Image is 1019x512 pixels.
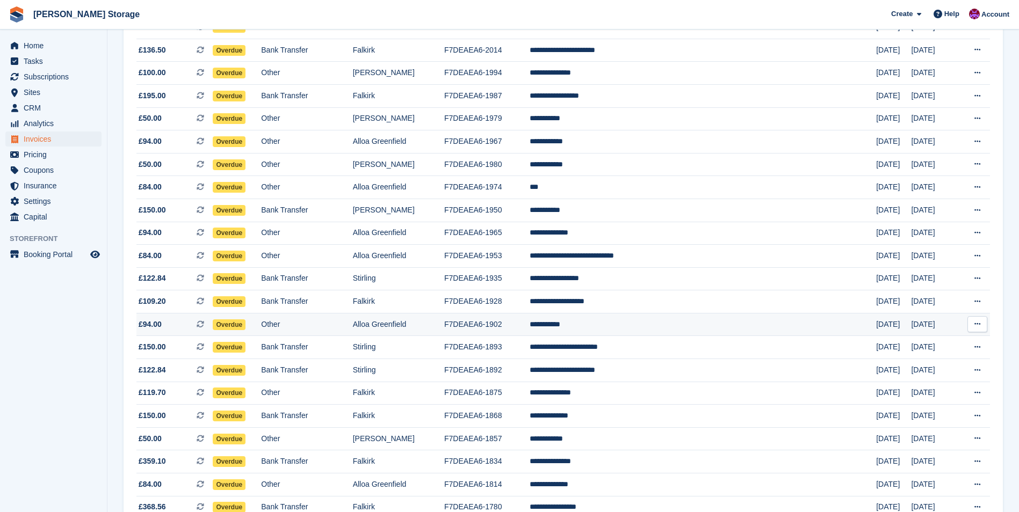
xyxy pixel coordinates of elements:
[876,267,911,290] td: [DATE]
[213,228,245,238] span: Overdue
[261,290,352,313] td: Bank Transfer
[944,9,959,19] span: Help
[213,273,245,284] span: Overdue
[911,359,957,382] td: [DATE]
[29,5,144,23] a: [PERSON_NAME] Storage
[911,336,957,359] td: [DATE]
[24,178,88,193] span: Insurance
[353,267,444,290] td: Stirling
[911,450,957,473] td: [DATE]
[261,427,352,450] td: Other
[444,176,530,199] td: F7DEAEA6-1974
[911,62,957,85] td: [DATE]
[24,38,88,53] span: Home
[139,364,166,376] span: £122.84
[261,153,352,176] td: Other
[353,62,444,85] td: [PERSON_NAME]
[444,84,530,107] td: F7DEAEA6-1987
[139,90,166,101] span: £195.00
[876,313,911,336] td: [DATE]
[139,204,166,216] span: £150.00
[876,382,911,405] td: [DATE]
[444,336,530,359] td: F7DEAEA6-1893
[139,113,162,124] span: £50.00
[24,163,88,178] span: Coupons
[24,85,88,100] span: Sites
[24,69,88,84] span: Subscriptions
[876,153,911,176] td: [DATE]
[213,342,245,353] span: Overdue
[876,245,911,268] td: [DATE]
[5,209,102,224] a: menu
[876,427,911,450] td: [DATE]
[911,39,957,62] td: [DATE]
[261,199,352,222] td: Bank Transfer
[139,319,162,330] span: £94.00
[981,9,1009,20] span: Account
[444,222,530,245] td: F7DEAEA6-1965
[139,341,166,353] span: £150.00
[876,336,911,359] td: [DATE]
[911,84,957,107] td: [DATE]
[5,131,102,147] a: menu
[261,382,352,405] td: Other
[911,176,957,199] td: [DATE]
[24,247,88,262] span: Booking Portal
[213,91,245,101] span: Overdue
[261,267,352,290] td: Bank Transfer
[213,434,245,444] span: Overdue
[876,473,911,496] td: [DATE]
[213,113,245,124] span: Overdue
[261,359,352,382] td: Bank Transfer
[213,205,245,216] span: Overdue
[89,248,102,261] a: Preview store
[911,313,957,336] td: [DATE]
[876,199,911,222] td: [DATE]
[24,54,88,69] span: Tasks
[876,405,911,428] td: [DATE]
[139,387,166,398] span: £119.70
[261,107,352,130] td: Other
[911,427,957,450] td: [DATE]
[213,136,245,147] span: Overdue
[24,100,88,115] span: CRM
[353,176,444,199] td: Alloa Greenfield
[261,473,352,496] td: Other
[891,9,913,19] span: Create
[444,290,530,313] td: F7DEAEA6-1928
[10,233,107,244] span: Storefront
[353,405,444,428] td: Falkirk
[876,176,911,199] td: [DATE]
[911,245,957,268] td: [DATE]
[261,245,352,268] td: Other
[261,176,352,199] td: Other
[911,153,957,176] td: [DATE]
[5,194,102,209] a: menu
[444,39,530,62] td: F7DEAEA6-2014
[876,222,911,245] td: [DATE]
[353,313,444,336] td: Alloa Greenfield
[5,69,102,84] a: menu
[139,227,162,238] span: £94.00
[213,319,245,330] span: Overdue
[261,62,352,85] td: Other
[24,194,88,209] span: Settings
[261,130,352,153] td: Other
[5,38,102,53] a: menu
[911,130,957,153] td: [DATE]
[5,100,102,115] a: menu
[444,405,530,428] td: F7DEAEA6-1868
[876,107,911,130] td: [DATE]
[353,107,444,130] td: [PERSON_NAME]
[261,313,352,336] td: Other
[5,116,102,131] a: menu
[139,433,162,444] span: £50.00
[876,130,911,153] td: [DATE]
[444,107,530,130] td: F7DEAEA6-1979
[213,68,245,78] span: Overdue
[353,245,444,268] td: Alloa Greenfield
[213,159,245,170] span: Overdue
[876,39,911,62] td: [DATE]
[876,450,911,473] td: [DATE]
[213,387,245,398] span: Overdue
